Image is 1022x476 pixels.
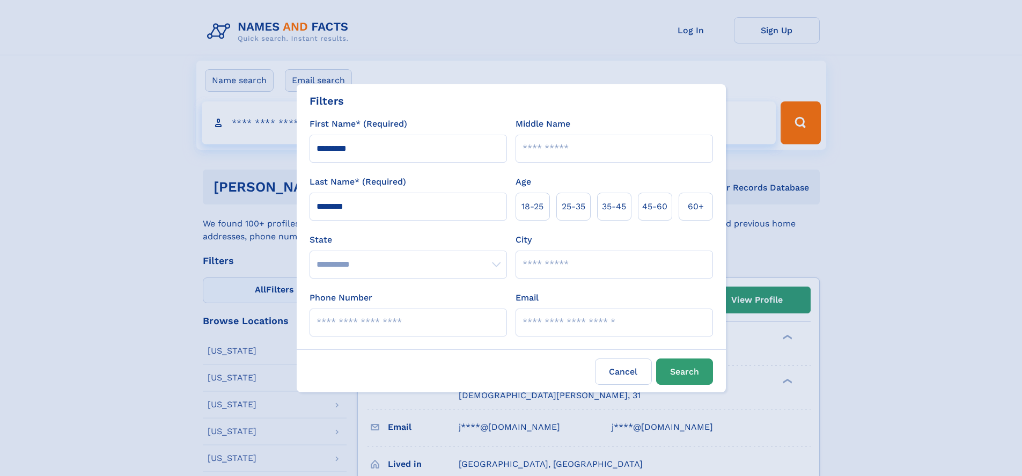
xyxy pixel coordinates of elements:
[516,233,532,246] label: City
[656,358,713,385] button: Search
[310,233,507,246] label: State
[516,291,539,304] label: Email
[516,175,531,188] label: Age
[310,175,406,188] label: Last Name* (Required)
[516,118,570,130] label: Middle Name
[310,291,372,304] label: Phone Number
[521,200,543,213] span: 18‑25
[562,200,585,213] span: 25‑35
[595,358,652,385] label: Cancel
[310,118,407,130] label: First Name* (Required)
[688,200,704,213] span: 60+
[310,93,344,109] div: Filters
[602,200,626,213] span: 35‑45
[642,200,667,213] span: 45‑60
